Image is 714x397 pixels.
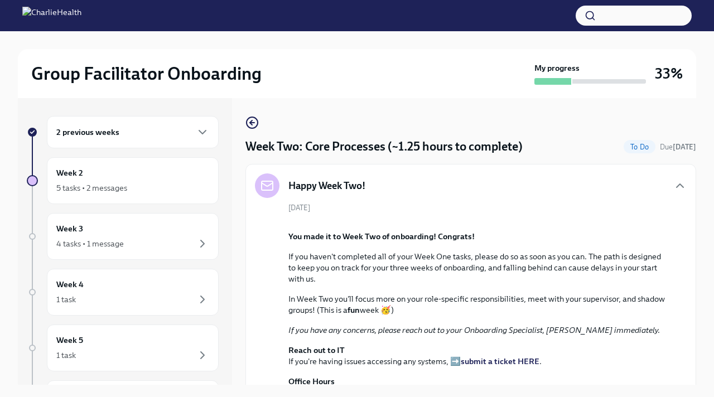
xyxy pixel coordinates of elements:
span: To Do [624,143,655,151]
a: submit a ticket HERE [461,356,539,366]
span: October 20th, 2025 09:00 [660,142,696,152]
h6: Week 4 [56,278,84,291]
em: If you have any concerns, please reach out to your Onboarding Specialist, [PERSON_NAME] immediately. [288,325,660,335]
div: 1 task [56,294,76,305]
p: If you're having issues accessing any systems, ➡️ . [288,345,669,367]
strong: My progress [534,62,580,74]
h6: 2 previous weeks [56,126,119,138]
h6: Week 2 [56,167,83,179]
h3: 33% [655,64,683,84]
strong: Reach out to IT [288,345,345,355]
strong: You made it to Week Two of onboarding! Congrats! [288,231,475,241]
h6: Week 5 [56,334,83,346]
div: 4 tasks • 1 message [56,238,124,249]
a: Week 34 tasks • 1 message [27,213,219,260]
strong: Office Hours [288,376,335,386]
p: In Week Two you'll focus more on your role-specific responsibilities, meet with your supervisor, ... [288,293,669,316]
h4: Week Two: Core Processes (~1.25 hours to complete) [245,138,523,155]
a: Week 25 tasks • 2 messages [27,157,219,204]
div: 2 previous weeks [47,116,219,148]
h6: Week 3 [56,222,83,235]
a: Week 41 task [27,269,219,316]
a: Week 51 task [27,325,219,371]
span: [DATE] [288,202,310,213]
h2: Group Facilitator Onboarding [31,62,262,85]
img: CharlieHealth [22,7,81,25]
h5: Happy Week Two! [288,179,365,192]
strong: [DATE] [673,143,696,151]
p: If you haven't completed all of your Week One tasks, please do so as soon as you can. The path is... [288,251,669,284]
strong: fun [348,305,360,315]
div: 5 tasks • 2 messages [56,182,127,193]
span: Due [660,143,696,151]
div: 1 task [56,350,76,361]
